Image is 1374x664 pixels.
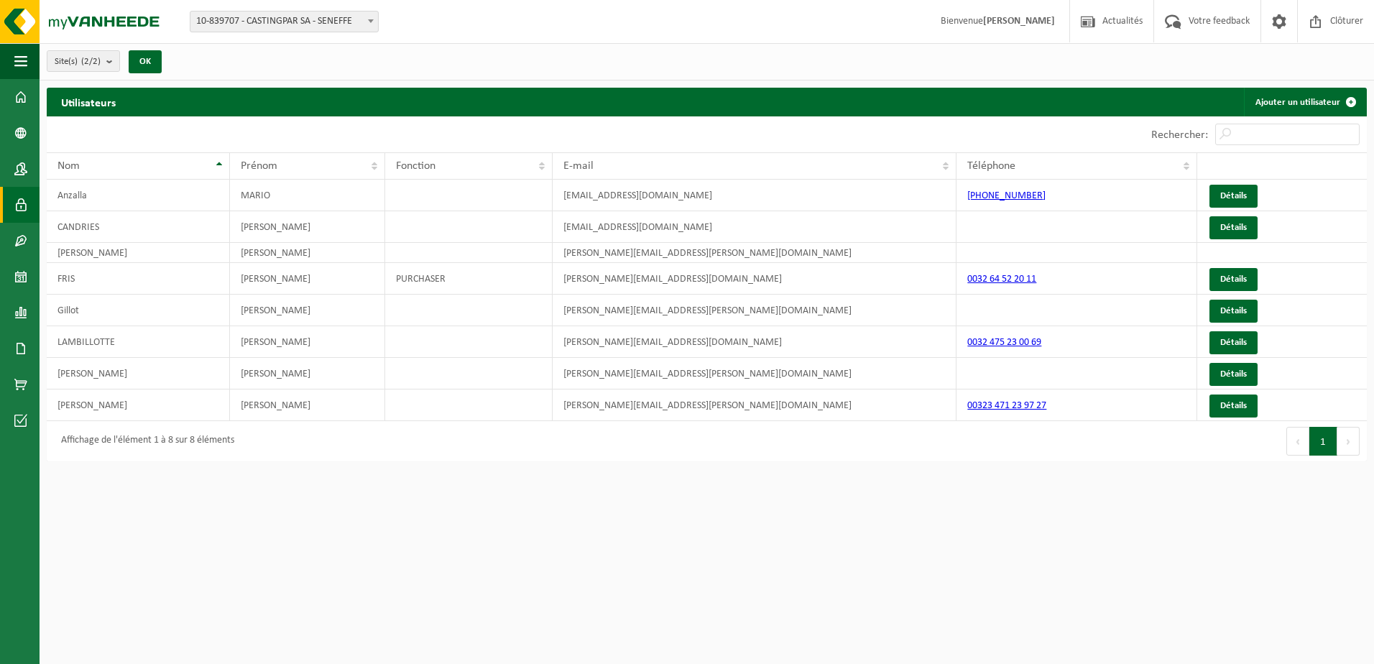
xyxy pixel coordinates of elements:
a: Détails [1209,300,1258,323]
label: Rechercher: [1151,129,1208,141]
button: Next [1337,427,1360,456]
td: [PERSON_NAME] [47,389,230,421]
button: Site(s)(2/2) [47,50,120,72]
td: [PERSON_NAME][EMAIL_ADDRESS][PERSON_NAME][DOMAIN_NAME] [553,358,956,389]
td: [PERSON_NAME] [47,358,230,389]
td: MARIO [230,180,385,211]
td: [PERSON_NAME] [47,243,230,263]
td: [PERSON_NAME] [230,389,385,421]
a: Détails [1209,331,1258,354]
span: Site(s) [55,51,101,73]
a: Ajouter un utilisateur [1244,88,1365,116]
a: 00323 471 23 97 27 [967,400,1046,411]
td: [PERSON_NAME] [230,358,385,389]
button: 1 [1309,427,1337,456]
td: [PERSON_NAME] [230,211,385,243]
span: E-mail [563,160,594,172]
a: 0032 475 23 00 69 [967,337,1041,348]
count: (2/2) [81,57,101,66]
td: CANDRIES [47,211,230,243]
a: 0032 64 52 20 11 [967,274,1036,285]
td: [PERSON_NAME] [230,263,385,295]
button: Previous [1286,427,1309,456]
td: [EMAIL_ADDRESS][DOMAIN_NAME] [553,180,956,211]
a: [PHONE_NUMBER] [967,190,1046,201]
td: PURCHASER [385,263,553,295]
td: [PERSON_NAME][EMAIL_ADDRESS][PERSON_NAME][DOMAIN_NAME] [553,243,956,263]
a: Détails [1209,185,1258,208]
a: Détails [1209,395,1258,418]
td: [PERSON_NAME] [230,243,385,263]
strong: [PERSON_NAME] [983,16,1055,27]
td: [PERSON_NAME] [230,295,385,326]
td: [PERSON_NAME] [230,326,385,358]
a: Détails [1209,216,1258,239]
td: FRIS [47,263,230,295]
a: Détails [1209,363,1258,386]
td: LAMBILLOTTE [47,326,230,358]
td: [PERSON_NAME][EMAIL_ADDRESS][DOMAIN_NAME] [553,326,956,358]
td: Anzalla [47,180,230,211]
td: [PERSON_NAME][EMAIL_ADDRESS][DOMAIN_NAME] [553,263,956,295]
button: OK [129,50,162,73]
td: [PERSON_NAME][EMAIL_ADDRESS][PERSON_NAME][DOMAIN_NAME] [553,295,956,326]
td: Gillot [47,295,230,326]
iframe: chat widget [7,632,240,664]
span: 10-839707 - CASTINGPAR SA - SENEFFE [190,11,379,32]
span: Fonction [396,160,435,172]
span: Prénom [241,160,277,172]
span: 10-839707 - CASTINGPAR SA - SENEFFE [190,11,378,32]
td: [EMAIL_ADDRESS][DOMAIN_NAME] [553,211,956,243]
a: Détails [1209,268,1258,291]
span: Nom [57,160,80,172]
h2: Utilisateurs [47,88,130,116]
div: Affichage de l'élément 1 à 8 sur 8 éléments [54,428,234,454]
span: Téléphone [967,160,1015,172]
td: [PERSON_NAME][EMAIL_ADDRESS][PERSON_NAME][DOMAIN_NAME] [553,389,956,421]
